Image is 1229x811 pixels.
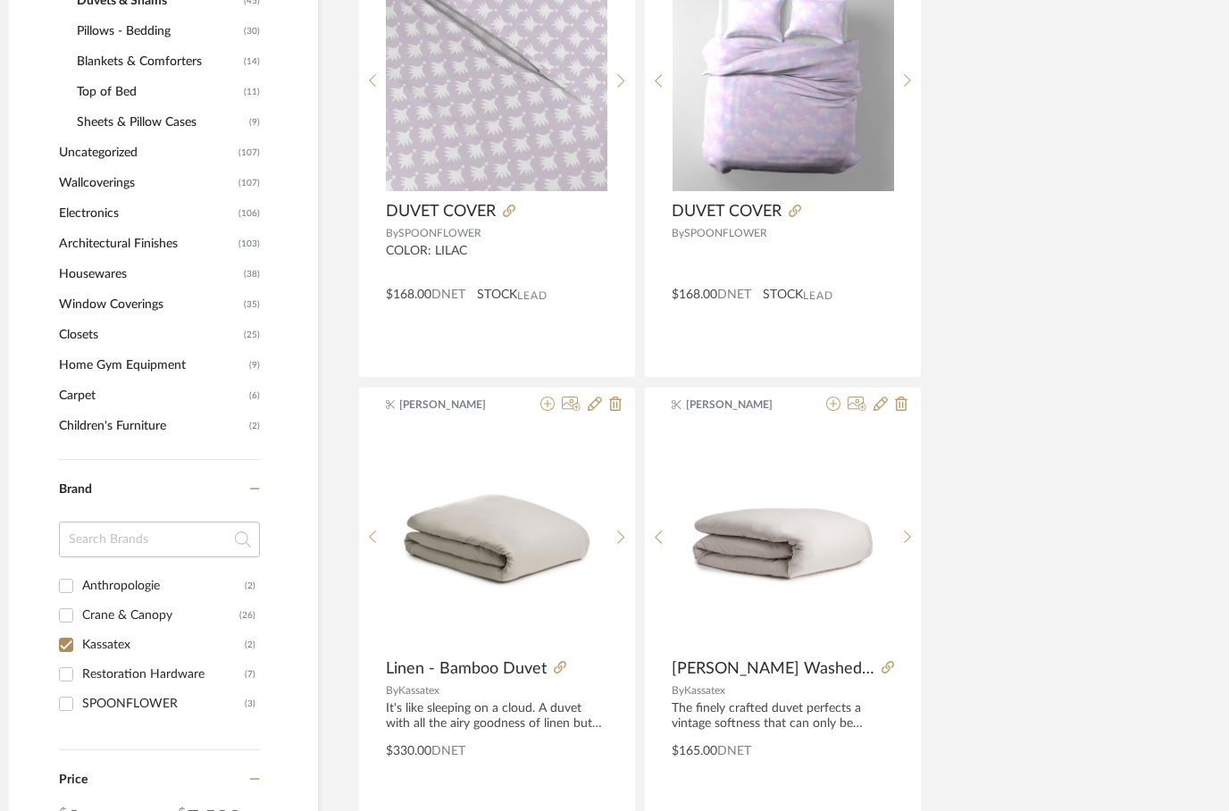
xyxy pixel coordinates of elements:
[59,198,234,229] span: Electronics
[249,412,260,440] span: (2)
[398,228,481,238] span: SPOONFLOWER
[77,77,239,107] span: Top of Bed
[672,228,684,238] span: By
[803,289,833,302] span: Lead
[672,288,717,301] span: $168.00
[249,351,260,380] span: (9)
[386,659,547,679] span: Linen - Bamboo Duvet
[245,631,255,659] div: (2)
[59,320,239,350] span: Closets
[238,169,260,197] span: (107)
[386,745,431,757] span: $330.00
[238,199,260,228] span: (106)
[249,381,260,410] span: (6)
[763,286,803,305] span: STOCK
[386,228,398,238] span: By
[245,690,255,718] div: (3)
[386,288,431,301] span: $168.00
[77,16,239,46] span: Pillows - Bedding
[238,230,260,258] span: (103)
[398,685,439,696] span: Kassatex
[244,290,260,319] span: (35)
[59,289,239,320] span: Window Coverings
[82,572,245,600] div: Anthropologie
[672,659,874,679] span: [PERSON_NAME] Washed Percale Duvet
[59,259,239,289] span: Housewares
[82,601,239,630] div: Crane & Canopy
[245,660,255,689] div: (7)
[77,107,245,138] span: Sheets & Pillow Cases
[244,260,260,288] span: (38)
[82,631,245,659] div: Kassatex
[245,572,255,600] div: (2)
[673,427,894,648] img: Lorimer Washed Percale Duvet
[517,289,548,302] span: Lead
[672,745,717,757] span: $165.00
[238,138,260,167] span: (107)
[59,773,88,786] span: Price
[386,202,496,222] span: DUVET COVER
[59,229,234,259] span: Architectural Finishes
[399,397,512,413] span: [PERSON_NAME]
[386,701,608,732] div: It's like sleeping on a cloud. A duvet with all the airy goodness of linen but softer than ever t...
[684,685,725,696] span: Kassatex
[59,168,234,198] span: Wallcoverings
[59,411,245,441] span: Children's Furniture
[249,108,260,137] span: (9)
[477,286,517,305] span: STOCK
[59,483,92,496] span: Brand
[239,601,255,630] div: (26)
[672,701,894,732] div: The finely crafted duvet perfects a vintage softness that can only be achieved through the innova...
[59,380,245,411] span: Carpet
[686,397,798,413] span: [PERSON_NAME]
[684,228,767,238] span: SPOONFLOWER
[431,745,465,757] span: DNET
[672,202,782,222] span: DUVET COVER
[77,46,239,77] span: Blankets & Comforters
[431,288,465,301] span: DNET
[59,522,260,557] input: Search Brands
[386,685,398,696] span: By
[244,17,260,46] span: (30)
[244,78,260,106] span: (11)
[82,690,245,718] div: SPOONFLOWER
[672,685,684,696] span: By
[59,138,234,168] span: Uncategorized
[717,288,751,301] span: DNET
[717,745,751,757] span: DNET
[244,47,260,76] span: (14)
[59,350,245,380] span: Home Gym Equipment
[386,244,608,274] div: COLOR: LILAC
[386,427,607,648] img: Linen - Bamboo Duvet
[244,321,260,349] span: (25)
[82,660,245,689] div: Restoration Hardware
